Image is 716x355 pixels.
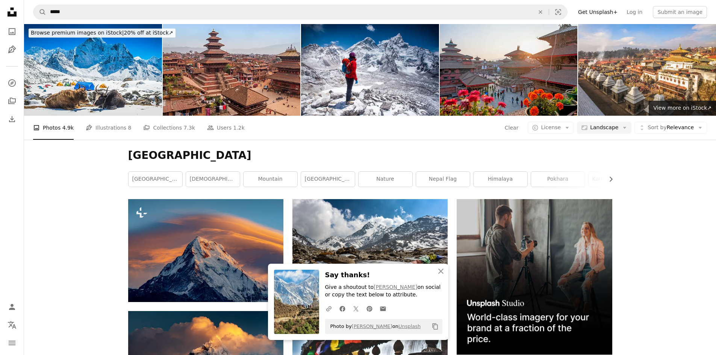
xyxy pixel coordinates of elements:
a: [PERSON_NAME] [374,284,417,290]
a: Share on Facebook [336,301,349,316]
span: Landscape [590,124,618,131]
a: Illustrations 8 [86,116,131,140]
span: Browse premium images on iStock | [31,30,124,36]
button: Visual search [549,5,567,19]
span: 20% off at iStock ↗ [31,30,173,36]
a: Share on Twitter [349,301,363,316]
button: Copy to clipboard [429,320,442,333]
button: Search Unsplash [33,5,46,19]
a: [DEMOGRAPHIC_DATA] girl [186,172,240,187]
a: pokhara [531,172,585,187]
img: Bahakapur, Nepal [163,24,301,116]
a: nature [359,172,412,187]
span: 1.2k [233,124,245,132]
form: Find visuals sitewide [33,5,568,20]
a: Collections [5,94,20,109]
button: Sort byRelevance [634,122,707,134]
a: Browse premium images on iStock|20% off at iStock↗ [24,24,180,42]
button: Clear [532,5,549,19]
button: scroll list to the right [604,172,612,187]
a: mountain [244,172,297,187]
a: Illustrations [5,42,20,57]
a: [GEOGRAPHIC_DATA] [301,172,355,187]
a: [PERSON_NAME] [352,323,392,329]
a: Unsplash [398,323,421,329]
a: nepal flag [416,172,470,187]
span: Relevance [648,124,694,131]
button: Menu [5,335,20,350]
a: Get Unsplash+ [574,6,622,18]
a: a very tall mountain covered in snow under a cloudy sky [128,247,283,254]
h1: [GEOGRAPHIC_DATA] [128,149,612,162]
button: Submit an image [653,6,707,18]
img: Woman looking at view on Himalayas [301,24,439,116]
a: Explore [5,76,20,91]
span: License [541,124,561,130]
span: Sort by [648,124,666,130]
a: View more on iStock↗ [649,101,716,116]
a: Log in / Sign up [5,299,20,314]
img: a very tall mountain covered in snow under a cloudy sky [128,199,283,302]
a: Log in [622,6,647,18]
a: Download History [5,112,20,127]
a: assorted-color of apparel hanged below creek across glacier mountain [292,248,448,254]
a: himalaya [474,172,527,187]
a: Users 1.2k [207,116,245,140]
img: Yaks at Himalayan high camp below snowy mountain peaks Nepal [24,24,162,116]
button: Clear [504,122,519,134]
a: kathmandu [GEOGRAPHIC_DATA] [589,172,642,187]
img: assorted-color of apparel hanged below creek across glacier mountain [292,199,448,303]
a: Collections 7.3k [143,116,195,140]
a: Share over email [376,301,390,316]
a: Share on Pinterest [363,301,376,316]
a: Photos [5,24,20,39]
p: Give a shoutout to on social or copy the text below to attribute. [325,284,442,299]
button: Language [5,317,20,332]
img: Patan Durbar Square at sunset moment, Kathmandu, Nepal [440,24,578,116]
img: Pashupatinath Temple in Kathmandu [578,24,716,116]
button: Landscape [577,122,631,134]
span: View more on iStock ↗ [653,105,711,111]
button: License [528,122,574,134]
a: [GEOGRAPHIC_DATA] [129,172,182,187]
span: 7.3k [183,124,195,132]
img: file-1715651741414-859baba4300dimage [457,199,612,354]
span: 8 [128,124,132,132]
span: Photo by on [327,320,421,332]
h3: Say thanks! [325,270,442,281]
